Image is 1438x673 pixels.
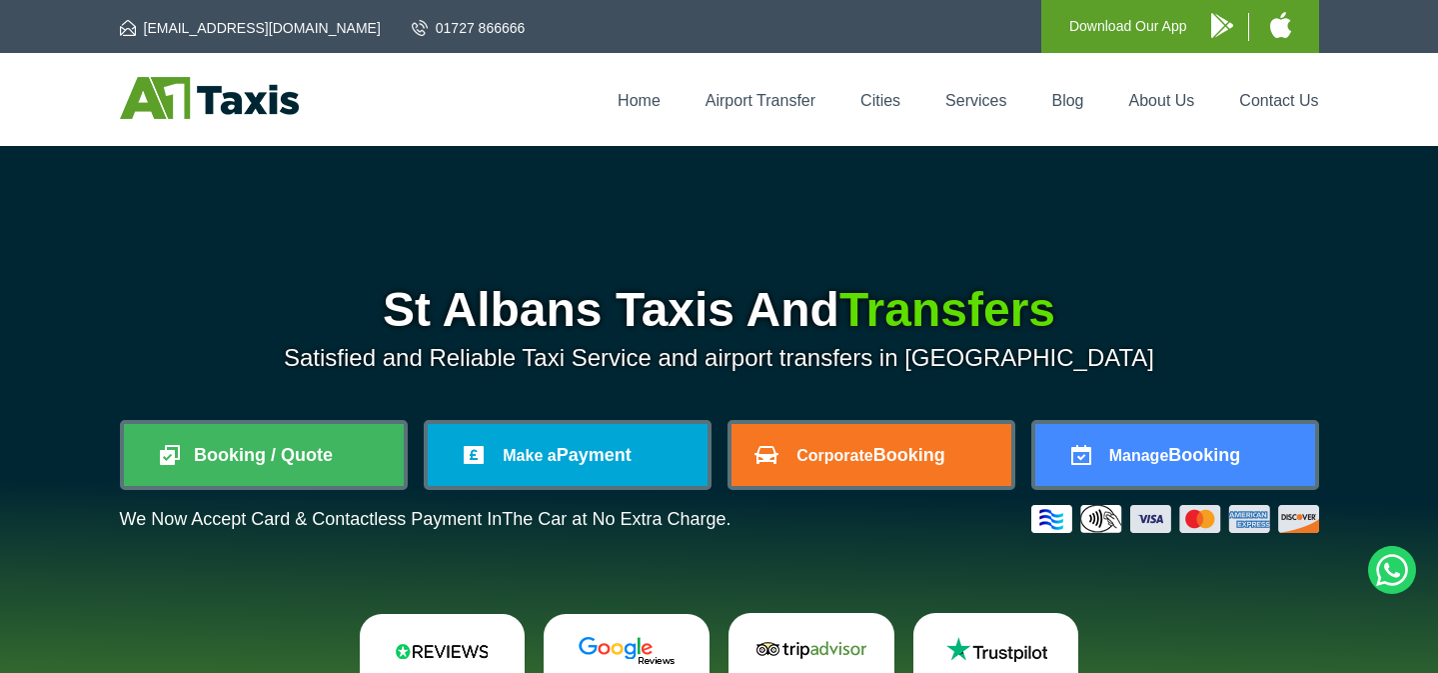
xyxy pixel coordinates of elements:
[1069,14,1187,39] p: Download Our App
[1129,92,1195,109] a: About Us
[618,92,661,109] a: Home
[796,447,872,464] span: Corporate
[567,636,687,666] img: Google
[124,424,404,486] a: Booking / Quote
[1239,92,1318,109] a: Contact Us
[120,509,731,530] p: We Now Accept Card & Contactless Payment In
[120,77,299,119] img: A1 Taxis St Albans LTD
[839,283,1055,336] span: Transfers
[751,635,871,665] img: Tripadvisor
[1031,505,1319,533] img: Credit And Debit Cards
[120,18,381,38] a: [EMAIL_ADDRESS][DOMAIN_NAME]
[1051,92,1083,109] a: Blog
[412,18,526,38] a: 01727 866666
[502,509,730,529] span: The Car at No Extra Charge.
[503,447,556,464] span: Make a
[1211,13,1233,38] img: A1 Taxis Android App
[1270,12,1291,38] img: A1 Taxis iPhone App
[945,92,1006,109] a: Services
[706,92,815,109] a: Airport Transfer
[120,286,1319,334] h1: St Albans Taxis And
[382,636,502,666] img: Reviews.io
[731,424,1011,486] a: CorporateBooking
[860,92,900,109] a: Cities
[428,424,708,486] a: Make aPayment
[936,635,1056,665] img: Trustpilot
[120,344,1319,372] p: Satisfied and Reliable Taxi Service and airport transfers in [GEOGRAPHIC_DATA]
[1035,424,1315,486] a: ManageBooking
[1109,447,1169,464] span: Manage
